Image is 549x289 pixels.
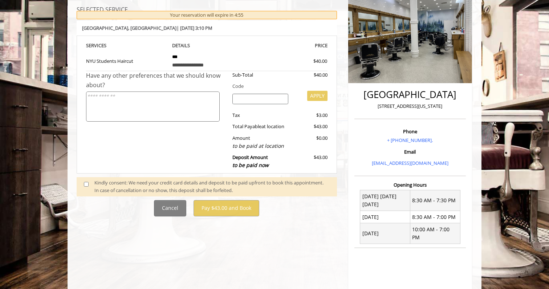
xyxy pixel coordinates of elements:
div: $0.00 [294,134,327,150]
span: at location [261,123,284,130]
div: Your reservation will expire in 4:55 [77,11,337,19]
h3: Phone [356,129,464,134]
div: $43.00 [294,123,327,130]
button: APPLY [307,91,328,101]
div: to be paid at location [232,142,289,150]
div: Have any other preferences that we should know about? [86,71,227,90]
h3: Email [356,149,464,154]
div: $43.00 [294,154,327,169]
h2: [GEOGRAPHIC_DATA] [356,89,464,100]
a: [EMAIL_ADDRESS][DOMAIN_NAME] [372,160,448,166]
div: $3.00 [294,111,327,119]
button: Pay $43.00 and Book [194,200,259,216]
div: Sub-Total [227,71,294,79]
td: 8:30 AM - 7:30 PM [410,190,460,211]
span: S [104,42,106,49]
h3: SELECTED SERVICE [77,7,337,13]
td: NYU Students Haircut [86,50,167,71]
span: , [GEOGRAPHIC_DATA] [128,25,176,31]
td: [DATE] [360,211,410,223]
td: 8:30 AM - 7:00 PM [410,211,460,223]
th: SERVICE [86,41,167,50]
b: Deposit Amount [232,154,269,168]
th: PRICE [247,41,328,50]
p: [STREET_ADDRESS][US_STATE] [356,102,464,110]
div: Tax [227,111,294,119]
div: Kindly consent: We need your credit card details and deposit to be paid upfront to book this appo... [94,179,330,194]
div: $40.00 [294,71,327,79]
div: Total Payable [227,123,294,130]
h3: Opening Hours [354,182,466,187]
span: to be paid now [232,162,269,168]
th: DETAILS [167,41,247,50]
div: $40.00 [287,57,327,65]
td: 10:00 AM - 7:00 PM [410,223,460,244]
td: [DATE] [360,223,410,244]
div: Amount [227,134,294,150]
b: [GEOGRAPHIC_DATA] | [DATE] 3:10 PM [82,25,212,31]
div: Code [227,82,328,90]
td: [DATE] [DATE] [DATE] [360,190,410,211]
a: + [PHONE_NUMBER]. [387,137,433,143]
button: Cancel [154,200,186,216]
